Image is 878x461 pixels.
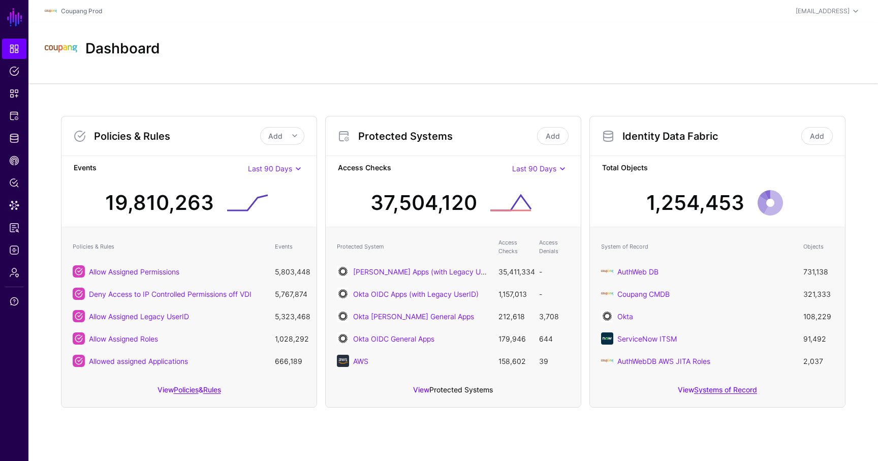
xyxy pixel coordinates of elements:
div: View [590,378,845,407]
a: Add [537,127,569,145]
td: 1,157,013 [493,283,534,305]
span: Reports [9,223,19,233]
div: [EMAIL_ADDRESS] [796,7,850,16]
td: 108,229 [798,305,839,327]
img: svg+xml;base64,PHN2ZyB3aWR0aD0iNjQiIGhlaWdodD0iNjQiIHZpZXdCb3g9IjAgMCA2NCA2NCIgZmlsbD0ibm9uZSIgeG... [601,332,613,345]
span: CAEP Hub [9,156,19,166]
td: 5,767,874 [270,283,310,305]
a: [PERSON_NAME] Apps (with Legacy UserID) [353,267,500,276]
img: svg+xml;base64,PHN2ZyB3aWR0aD0iNjQiIGhlaWdodD0iNjQiIHZpZXdCb3g9IjAgMCA2NCA2NCIgZmlsbD0ibm9uZSIgeG... [601,310,613,322]
th: Events [270,233,310,260]
h2: Dashboard [85,40,160,57]
a: Allow Assigned Roles [89,334,158,343]
th: Access Checks [493,233,534,260]
th: Protected System [332,233,493,260]
span: Last 90 Days [512,164,556,173]
a: Dashboard [2,39,26,59]
a: Allow Assigned Legacy UserID [89,312,189,321]
a: Snippets [2,83,26,104]
a: Systems of Record [694,385,757,394]
div: 1,254,453 [646,188,744,218]
td: 39 [534,350,575,372]
strong: Access Checks [338,162,512,175]
a: Deny Access to IP Controlled Permissions off VDI [89,290,252,298]
a: Logs [2,240,26,260]
span: Last 90 Days [248,164,292,173]
div: View & [61,378,317,407]
img: svg+xml;base64,PHN2ZyB3aWR0aD0iNjQiIGhlaWdodD0iNjQiIHZpZXdCb3g9IjAgMCA2NCA2NCIgZmlsbD0ibm9uZSIgeG... [337,310,349,322]
span: Identity Data Fabric [9,133,19,143]
img: svg+xml;base64,PHN2ZyB3aWR0aD0iNjQiIGhlaWdodD0iNjQiIHZpZXdCb3g9IjAgMCA2NCA2NCIgZmlsbD0ibm9uZSIgeG... [337,332,349,345]
div: 37,504,120 [370,188,477,218]
a: Allowed assigned Applications [89,357,188,365]
img: svg+xml;base64,PHN2ZyBpZD0iTG9nbyIgeG1sbnM9Imh0dHA6Ly93d3cudzMub3JnLzIwMDAvc3ZnIiB3aWR0aD0iMTIxLj... [601,355,613,367]
th: Objects [798,233,839,260]
span: Dashboard [9,44,19,54]
a: Policies [2,61,26,81]
a: AuthWebDB AWS JITA Roles [617,357,710,365]
th: System of Record [596,233,798,260]
a: Policies [174,385,199,394]
img: svg+xml;base64,PHN2ZyBpZD0iTG9nbyIgeG1sbnM9Imh0dHA6Ly93d3cudzMub3JnLzIwMDAvc3ZnIiB3aWR0aD0iMTIxLj... [601,265,613,278]
a: Protected Systems [2,106,26,126]
td: 5,803,448 [270,260,310,283]
img: svg+xml;base64,PHN2ZyB3aWR0aD0iNjQiIGhlaWdodD0iNjQiIHZpZXdCb3g9IjAgMCA2NCA2NCIgZmlsbD0ibm9uZSIgeG... [337,265,349,278]
a: Admin [2,262,26,283]
span: Logs [9,245,19,255]
a: Okta [617,312,633,321]
h3: Policies & Rules [94,130,260,142]
span: Add [268,132,283,140]
a: Data Lens [2,195,26,216]
th: Access Denials [534,233,575,260]
td: 2,037 [798,350,839,372]
a: AWS [353,357,368,365]
td: 731,138 [798,260,839,283]
td: - [534,283,575,305]
a: Identity Data Fabric [2,128,26,148]
span: Admin [9,267,19,278]
a: Rules [203,385,221,394]
h3: Protected Systems [358,130,535,142]
a: Policy Lens [2,173,26,193]
img: svg+xml;base64,PHN2ZyB3aWR0aD0iNjQiIGhlaWdodD0iNjQiIHZpZXdCb3g9IjAgMCA2NCA2NCIgZmlsbD0ibm9uZSIgeG... [337,355,349,367]
span: Data Lens [9,200,19,210]
td: 91,492 [798,327,839,350]
a: Reports [2,218,26,238]
strong: Total Objects [602,162,833,175]
a: Okta OIDC Apps (with Legacy UserID) [353,290,479,298]
th: Policies & Rules [68,233,270,260]
td: 212,618 [493,305,534,327]
strong: Events [74,162,248,175]
span: Protected Systems [9,111,19,121]
img: svg+xml;base64,PHN2ZyBpZD0iTG9nbyIgeG1sbnM9Imh0dHA6Ly93d3cudzMub3JnLzIwMDAvc3ZnIiB3aWR0aD0iMTIxLj... [45,33,77,65]
td: 666,189 [270,350,310,372]
div: 19,810,263 [105,188,214,218]
div: View [326,378,581,407]
span: Policy Lens [9,178,19,188]
td: - [534,260,575,283]
a: Coupang CMDB [617,290,670,298]
td: 644 [534,327,575,350]
h3: Identity Data Fabric [622,130,799,142]
a: AuthWeb DB [617,267,658,276]
a: Okta [PERSON_NAME] General Apps [353,312,474,321]
td: 5,323,468 [270,305,310,327]
a: Okta OIDC General Apps [353,334,434,343]
span: Support [9,296,19,306]
a: Allow Assigned Permissions [89,267,179,276]
img: svg+xml;base64,PHN2ZyBpZD0iTG9nbyIgeG1sbnM9Imh0dHA6Ly93d3cudzMub3JnLzIwMDAvc3ZnIiB3aWR0aD0iMTIxLj... [45,5,57,17]
span: Policies [9,66,19,76]
span: Snippets [9,88,19,99]
img: svg+xml;base64,PHN2ZyBpZD0iTG9nbyIgeG1sbnM9Imh0dHA6Ly93d3cudzMub3JnLzIwMDAvc3ZnIiB3aWR0aD0iMTIxLj... [601,288,613,300]
td: 35,411,334 [493,260,534,283]
a: CAEP Hub [2,150,26,171]
td: 1,028,292 [270,327,310,350]
a: ServiceNow ITSM [617,334,677,343]
a: Coupang Prod [61,7,102,15]
a: SGNL [6,6,23,28]
a: Add [801,127,833,145]
td: 321,333 [798,283,839,305]
td: 179,946 [493,327,534,350]
td: 3,708 [534,305,575,327]
a: Protected Systems [429,385,493,394]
